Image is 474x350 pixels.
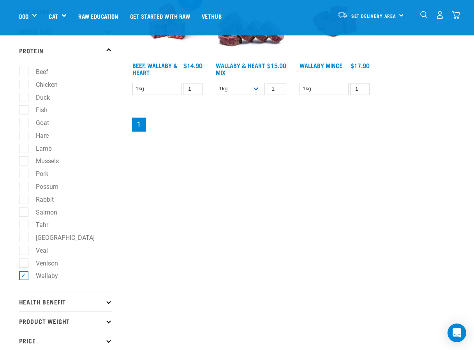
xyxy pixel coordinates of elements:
[23,233,98,243] label: [GEOGRAPHIC_DATA]
[130,116,455,133] nav: pagination
[267,83,286,95] input: 1
[132,118,146,132] a: Page 1
[23,80,61,90] label: Chicken
[23,67,51,77] label: Beef
[452,11,460,19] img: home-icon@2x.png
[19,12,28,21] a: Dog
[19,41,113,60] p: Protein
[23,208,60,217] label: Salmon
[49,12,58,21] a: Cat
[23,259,61,268] label: Venison
[23,182,62,192] label: Possum
[23,195,57,204] label: Rabbit
[351,14,396,17] span: Set Delivery Area
[267,62,286,69] div: $15.90
[23,144,55,153] label: Lamb
[23,246,51,255] label: Veal
[19,311,113,331] p: Product Weight
[337,11,347,18] img: van-moving.png
[23,93,53,102] label: Duck
[19,292,113,311] p: Health Benefit
[23,271,61,281] label: Wallaby
[300,63,342,67] a: Wallaby Mince
[23,105,51,115] label: Fish
[436,11,444,19] img: user.png
[23,118,52,128] label: Goat
[448,324,466,342] div: Open Intercom Messenger
[350,83,370,95] input: 1
[216,63,265,74] a: Wallaby & Heart Mix
[23,156,62,166] label: Mussels
[183,83,203,95] input: 1
[23,220,51,230] label: Tahr
[132,63,178,74] a: Beef, Wallaby & Heart
[420,11,428,18] img: home-icon-1@2x.png
[23,169,51,179] label: Pork
[124,0,196,32] a: Get started with Raw
[351,62,370,69] div: $17.90
[72,0,124,32] a: Raw Education
[183,62,203,69] div: $14.90
[196,0,227,32] a: Vethub
[23,131,52,141] label: Hare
